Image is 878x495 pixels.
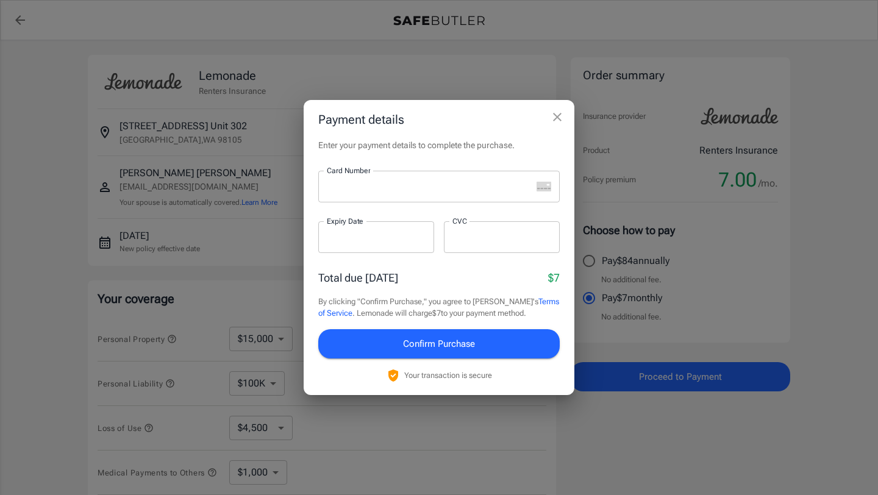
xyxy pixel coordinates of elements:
label: CVC [452,216,467,226]
button: close [545,105,569,129]
button: Confirm Purchase [318,329,560,358]
label: Expiry Date [327,216,363,226]
span: Confirm Purchase [403,336,475,352]
p: $7 [548,269,560,286]
p: Your transaction is secure [404,369,492,381]
p: Total due [DATE] [318,269,398,286]
p: Enter your payment details to complete the purchase. [318,139,560,151]
label: Card Number [327,165,370,176]
svg: unknown [537,182,551,191]
h2: Payment details [304,100,574,139]
iframe: Secure expiration date input frame [327,231,426,243]
p: By clicking "Confirm Purchase," you agree to [PERSON_NAME]'s . Lemonade will charge $7 to your pa... [318,296,560,319]
iframe: Secure CVC input frame [452,231,551,243]
iframe: Secure card number input frame [327,180,532,192]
